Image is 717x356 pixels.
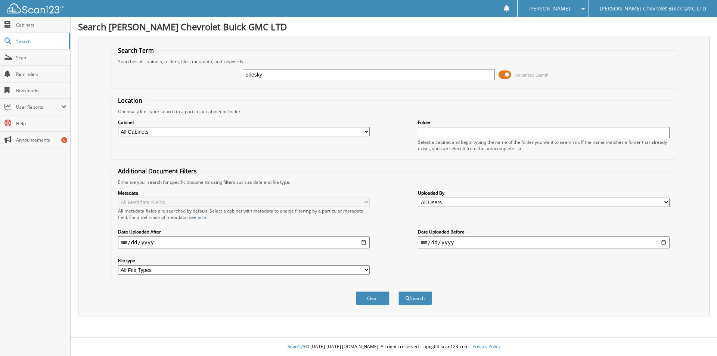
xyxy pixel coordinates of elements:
[418,229,670,235] label: Date Uploaded Before
[16,71,66,77] span: Reminders
[600,6,706,11] span: [PERSON_NAME] Chevrolet Buick GMC LTD
[528,6,570,11] span: [PERSON_NAME]
[196,214,206,220] a: here
[418,190,670,196] label: Uploaded By
[356,291,389,305] button: Clear
[418,119,670,126] label: Folder
[288,343,305,350] span: Scan123
[472,343,500,350] a: Privacy Policy
[16,120,66,127] span: Help
[418,236,670,248] input: end
[114,58,674,65] div: Searches all cabinets, folders, files, metadata, and keywords
[118,236,370,248] input: start
[114,46,158,55] legend: Search Term
[398,291,432,305] button: Search
[680,320,717,356] iframe: Chat Widget
[61,137,67,143] div: 6
[118,257,370,264] label: File type
[71,338,717,356] div: © [DATE]-[DATE] [DOMAIN_NAME]. All rights reserved | appg04-scan123-com |
[16,38,65,44] span: Search
[16,55,66,61] span: Scan
[7,3,63,13] img: scan123-logo-white.svg
[16,104,61,110] span: User Reports
[118,119,370,126] label: Cabinet
[114,167,201,175] legend: Additional Document Filters
[418,139,670,152] div: Select a cabinet and begin typing the name of the folder you want to search in. If the name match...
[16,137,66,143] span: Announcements
[114,96,146,105] legend: Location
[515,72,549,78] span: Advanced Search
[118,190,370,196] label: Metadata
[78,21,710,33] h1: Search [PERSON_NAME] Chevrolet Buick GMC LTD
[114,179,674,185] div: Enhance your search for specific documents using filters such as date and file type.
[16,87,66,94] span: Bookmarks
[16,22,66,28] span: Cabinets
[118,229,370,235] label: Date Uploaded After
[114,108,674,115] div: Optionally limit your search to a particular cabinet or folder
[118,208,370,220] div: All metadata fields are searched by default. Select a cabinet with metadata to enable filtering b...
